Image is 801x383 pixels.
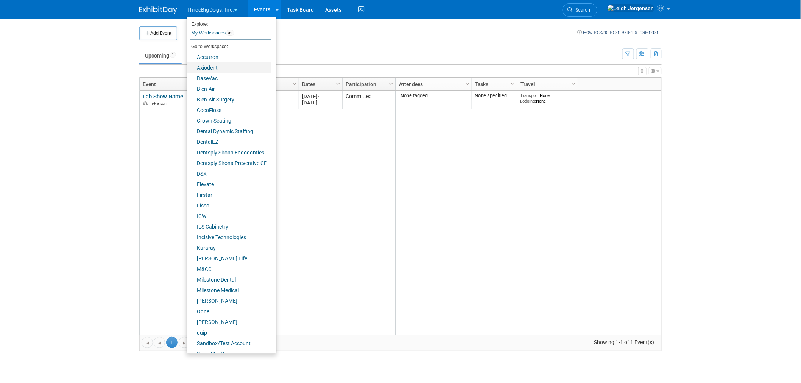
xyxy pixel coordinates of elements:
[143,93,183,100] a: Lab Show Name
[509,78,517,89] a: Column Settings
[187,200,271,211] a: Fisso
[291,78,299,89] a: Column Settings
[291,81,298,87] span: Column Settings
[187,137,271,147] a: DentalEZ
[335,81,341,87] span: Column Settings
[144,340,150,346] span: Go to the first page
[139,6,177,14] img: ExhibitDay
[520,78,573,90] a: Travel
[187,126,271,137] a: Dental Dynamic Staffing
[387,78,396,89] a: Column Settings
[139,48,182,63] a: Upcoming1
[187,327,271,338] a: quip
[346,78,390,90] a: Participation
[475,93,514,99] div: None specified
[464,81,471,87] span: Column Settings
[302,100,339,106] div: [DATE]
[302,78,337,90] a: Dates
[170,52,176,58] span: 1
[187,158,271,168] a: Dentsply Sirona Preventive CE
[143,78,294,90] a: Event
[187,211,271,221] a: ICW
[587,337,661,347] span: Showing 1-1 of 1 Event(s)
[187,20,271,26] li: Explore:
[166,337,178,348] span: 1
[520,93,540,98] span: Transport:
[139,26,177,40] button: Add Event
[183,48,212,63] a: Past9
[187,147,271,158] a: Dentsply Sirona Endodontics
[187,168,271,179] a: DSX
[570,81,577,87] span: Column Settings
[475,78,512,90] a: Tasks
[187,264,271,274] a: M&CC
[187,179,271,190] a: Elevate
[226,30,234,36] span: 31
[187,285,271,296] a: Milestone Medical
[190,26,271,39] a: My Workspaces31
[520,93,575,104] div: None None
[187,221,271,232] a: ILS Cabinetry
[607,4,655,12] img: Leigh Jergensen
[334,78,343,89] a: Column Settings
[150,101,169,106] span: In-Person
[187,42,271,51] li: Go to Workspace:
[563,3,597,17] a: Search
[143,101,148,105] img: In-Person Event
[570,78,578,89] a: Column Settings
[187,274,271,285] a: Milestone Dental
[187,306,271,317] a: Odne
[187,115,271,126] a: Crown Seating
[187,105,271,115] a: CocoFloss
[187,73,271,84] a: BaseVac
[154,337,165,348] a: Go to the previous page
[187,349,271,359] a: SuperMouth
[510,81,516,87] span: Column Settings
[577,30,662,35] a: How to sync to an external calendar...
[187,52,271,62] a: Accutron
[318,93,319,99] span: -
[302,93,339,100] div: [DATE]
[187,296,271,306] a: [PERSON_NAME]
[187,84,271,94] a: Bien-Air
[388,81,394,87] span: Column Settings
[181,340,187,346] span: Go to the next page
[187,190,271,200] a: Firstar
[399,93,469,99] div: None tagged
[573,7,590,13] span: Search
[399,78,467,90] a: Attendees
[187,232,271,243] a: Incisive Technologies
[187,243,271,253] a: Kuraray
[142,337,153,348] a: Go to the first page
[187,94,271,105] a: Bien-Air Surgery
[179,337,190,348] a: Go to the next page
[520,98,536,104] span: Lodging:
[187,317,271,327] a: [PERSON_NAME]
[464,78,472,89] a: Column Settings
[187,253,271,264] a: [PERSON_NAME] Life
[342,91,395,109] td: Committed
[187,62,271,73] a: Axiodent
[187,338,271,349] a: Sandbox/Test Account
[156,340,162,346] span: Go to the previous page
